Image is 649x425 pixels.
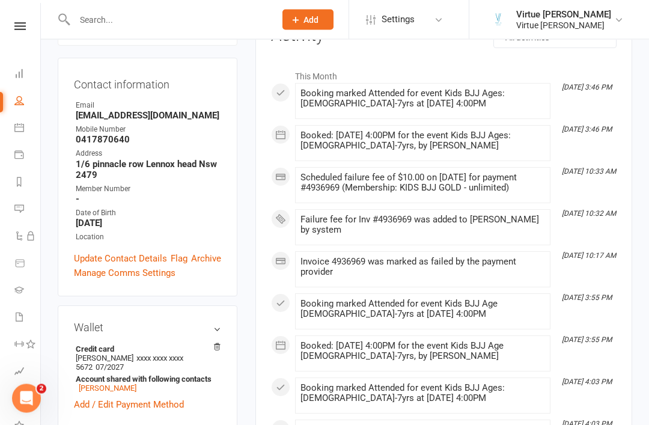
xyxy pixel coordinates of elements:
[300,257,545,278] div: Invoice 4936969 was marked as failed by the payment provider
[74,266,175,281] a: Manage Comms Settings
[76,135,221,145] strong: 0417870640
[14,61,41,88] a: Dashboard
[76,148,221,160] div: Address
[300,384,545,404] div: Booking marked Attended for event Kids BJJ Ages: [DEMOGRAPHIC_DATA]-7yrs at [DATE] 4:00PM
[516,20,611,31] div: Virtue [PERSON_NAME]
[562,378,612,387] i: [DATE] 4:03 PM
[171,252,187,266] a: Flag
[300,173,545,194] div: Scheduled failure fee of $10.00 on [DATE] for payment #4936969 (Membership: KIDS BJJ GOLD - unlim...
[76,232,221,243] div: Location
[562,84,612,92] i: [DATE] 3:46 PM
[76,100,221,112] div: Email
[96,363,124,372] span: 07/2027
[14,88,41,115] a: People
[282,10,334,30] button: Add
[12,384,41,413] iframe: Intercom live chat
[14,115,41,142] a: Calendar
[76,208,221,219] div: Date of Birth
[37,384,46,394] span: 2
[300,299,545,320] div: Booking marked Attended for event Kids BJJ Age [DEMOGRAPHIC_DATA]-7yrs at [DATE] 4:00PM
[76,124,221,136] div: Mobile Number
[76,218,221,229] strong: [DATE]
[191,252,221,266] a: Archive
[74,322,221,334] h3: Wallet
[271,27,617,46] h3: Activity
[14,251,41,278] a: Product Sales
[486,8,510,32] img: thumb_image1658196043.png
[14,359,41,386] a: Assessments
[562,168,616,176] i: [DATE] 10:33 AM
[300,215,545,236] div: Failure fee for Inv #4936969 was added to [PERSON_NAME] by system
[76,354,183,372] span: xxxx xxxx xxxx 5672
[74,398,184,412] a: Add / Edit Payment Method
[71,11,267,28] input: Search...
[562,126,612,134] i: [DATE] 3:46 PM
[14,142,41,170] a: Payments
[76,194,221,205] strong: -
[562,210,616,218] i: [DATE] 10:32 AM
[562,294,612,302] i: [DATE] 3:55 PM
[76,111,221,121] strong: [EMAIL_ADDRESS][DOMAIN_NAME]
[14,170,41,197] a: Reports
[79,384,136,393] a: [PERSON_NAME]
[382,6,415,33] span: Settings
[300,131,545,151] div: Booked: [DATE] 4:00PM for the event Kids BJJ Ages: [DEMOGRAPHIC_DATA]-7yrs, by [PERSON_NAME]
[74,252,167,266] a: Update Contact Details
[300,341,545,362] div: Booked: [DATE] 4:00PM for the event Kids BJJ Age [DEMOGRAPHIC_DATA]-7yrs, by [PERSON_NAME]
[303,15,318,25] span: Add
[271,64,617,84] li: This Month
[74,75,221,91] h3: Contact information
[76,184,221,195] div: Member Number
[516,9,611,20] div: Virtue [PERSON_NAME]
[300,89,545,109] div: Booking marked Attended for event Kids BJJ Ages: [DEMOGRAPHIC_DATA]-7yrs at [DATE] 4:00PM
[74,343,221,395] li: [PERSON_NAME]
[562,252,616,260] i: [DATE] 10:17 AM
[76,345,215,354] strong: Credit card
[76,375,215,384] strong: Account shared with following contacts
[562,336,612,344] i: [DATE] 3:55 PM
[76,159,221,181] strong: 1/6 pinnacle row Lennox head Nsw 2479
